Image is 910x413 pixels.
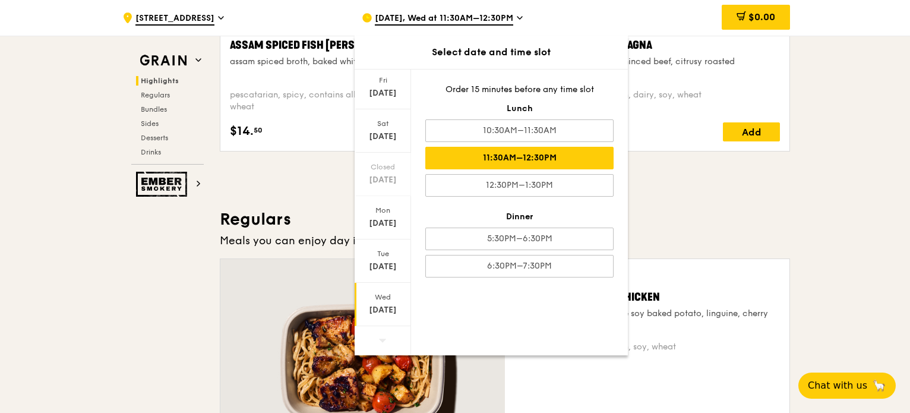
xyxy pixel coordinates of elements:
span: $14. [230,122,254,140]
span: Bundles [141,105,167,114]
div: Lunch [425,103,614,115]
div: Fri [356,75,409,85]
div: Sat [356,119,409,128]
div: [DATE] [356,217,409,229]
div: [DATE] [356,131,409,143]
div: [DATE] [356,261,409,273]
span: $0.00 [748,11,775,23]
div: Add [723,122,780,141]
span: Drinks [141,148,161,156]
span: [DATE], Wed at 11:30AM–12:30PM [375,12,513,26]
div: fennel seed, plant-based minced beef, citrusy roasted cauliflower [520,56,780,80]
div: [DATE] [356,87,409,99]
div: Closed [356,162,409,172]
div: Dinner [425,211,614,223]
div: Wed [356,292,409,302]
span: Sides [141,119,159,128]
span: Highlights [141,77,179,85]
div: 10:30AM–11:30AM [425,119,614,142]
div: [DATE] [356,174,409,186]
div: 5:30PM–6:30PM [425,228,614,250]
span: 50 [254,125,263,135]
div: Plant-Based Beef Lasagna [520,37,780,53]
div: Meals you can enjoy day in day out. [220,232,790,249]
div: Mon [356,206,409,215]
div: vegetarian, contains allium, dairy, soy, wheat [520,89,780,113]
img: Ember Smokery web logo [136,172,191,197]
div: 11:30AM–12:30PM [425,147,614,169]
div: [DATE] [356,304,409,316]
span: [STREET_ADDRESS] [135,12,214,26]
div: Select date and time slot [355,45,628,59]
img: Grain web logo [136,50,191,71]
div: pescatarian, spicy, contains allium, egg, nuts, shellfish, soy, wheat [230,89,490,113]
div: 6:30PM–7:30PM [425,255,614,278]
div: Assam Spiced Fish [PERSON_NAME] [230,37,490,53]
span: Regulars [141,91,170,99]
span: Desserts [141,134,168,142]
h3: Regulars [220,209,790,230]
span: Chat with us [808,379,867,393]
div: assam spiced broth, baked white fish, butterfly blue pea rice [230,56,490,68]
div: house-blend mustard, maple soy baked potato, linguine, cherry tomato [514,308,780,332]
div: Honey Duo Mustard Chicken [514,289,780,305]
span: 🦙 [872,379,886,393]
div: Order 15 minutes before any time slot [425,84,614,96]
button: Chat with us🦙 [798,373,896,399]
div: high protein, contains allium, soy, wheat [514,341,780,353]
div: 12:30PM–1:30PM [425,174,614,197]
div: Tue [356,249,409,258]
